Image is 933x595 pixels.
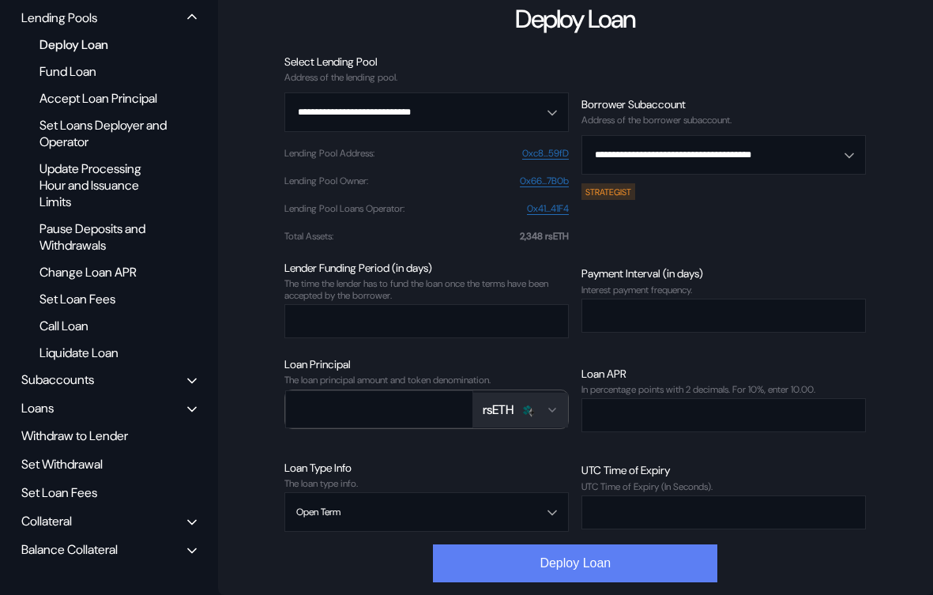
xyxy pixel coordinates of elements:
div: Deploy Loan [32,34,176,55]
div: 2,348 rsETH [520,231,569,242]
div: The loan principal amount and token denomination. [284,375,569,386]
div: Set Loan Fees [16,480,202,505]
div: Liquidate Loan [32,342,176,363]
div: Borrower Subaccount [581,97,866,111]
a: 0x41...41F4 [527,203,569,215]
div: Withdraw to Lender [16,424,202,448]
div: Lending Pools [21,9,97,26]
div: Deploy Loan [515,2,635,36]
div: Call Loan [32,315,176,337]
div: rsETH [483,401,514,418]
button: Deploy Loan [433,544,717,582]
div: UTC Time of Expiry (In Seconds). [581,481,866,492]
div: Collateral [21,513,72,529]
div: Lending Pool Loans Operator : [284,203,404,214]
div: Lending Pool Address : [284,148,374,159]
button: Open menu [581,135,866,175]
div: Change Loan APR [32,262,176,283]
div: Lending Pool Owner : [284,175,368,186]
div: Fund Loan [32,61,176,82]
div: Subaccounts [21,371,94,388]
button: Open menu for selecting token for payment [473,393,568,427]
img: kelprseth_32.png [520,403,534,417]
div: Set Withdrawal [16,452,202,476]
div: Pause Deposits and Withdrawals [32,218,176,256]
div: Payment Interval (in days) [581,266,866,281]
div: Accept Loan Principal [32,88,176,109]
div: Address of the lending pool. [284,72,569,83]
div: Lender Funding Period (in days) [284,261,569,275]
button: Open menu [284,492,569,532]
button: Open menu [284,92,569,132]
div: UTC Time of Expiry [581,463,866,477]
div: Open Term [296,507,340,518]
a: 0x66...7B0b [520,175,569,187]
div: Address of the borrower subaccount. [581,115,866,126]
a: 0xc8...59fD [522,148,569,160]
div: Select Lending Pool [284,55,569,69]
div: Balance Collateral [21,541,118,558]
div: Loans [21,400,54,416]
div: STRATEGIST [581,183,635,199]
div: Loan Principal [284,357,569,371]
div: The time the lender has to fund the loan once the terms have been accepted by the borrower. [284,278,569,301]
div: Total Assets : [284,231,333,242]
div: The loan type info. [284,478,569,489]
div: Update Processing Hour and Issuance Limits [32,158,176,213]
div: Interest payment frequency. [581,284,866,296]
div: Loan Type Info [284,461,569,475]
div: Set Loan Fees [32,288,176,310]
div: In percentage points with 2 decimals. For 10%, enter 10.00. [581,384,866,395]
div: Loan APR [581,367,866,381]
div: Set Loans Deployer and Operator [32,115,176,153]
img: svg+xml,%3c [527,408,536,417]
